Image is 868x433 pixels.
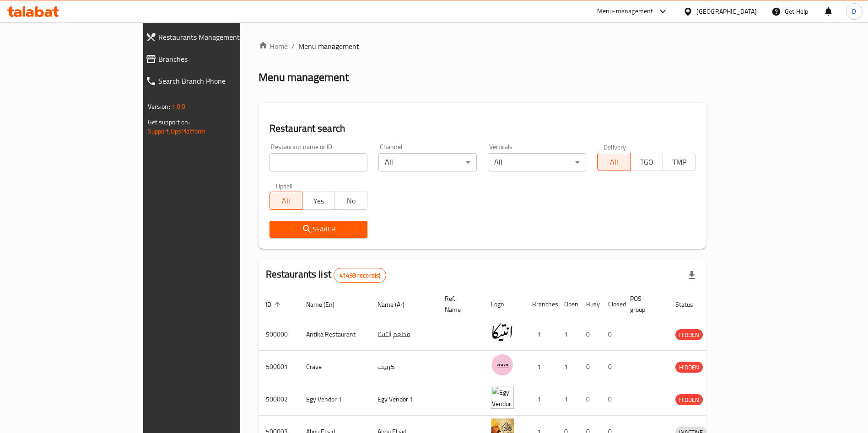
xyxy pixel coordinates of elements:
span: Name (Ar) [377,299,416,310]
span: Ref. Name [445,293,473,315]
span: POS group [630,293,657,315]
th: Busy [579,290,601,318]
span: HIDDEN [675,330,703,340]
a: Search Branch Phone [138,70,288,92]
label: Delivery [604,144,626,150]
span: 1.0.0 [172,101,186,112]
button: No [334,192,367,210]
span: Branches [158,53,281,64]
span: Restaurants Management [158,32,281,43]
button: Search [270,221,368,238]
td: 0 [601,351,623,383]
span: Status [675,299,705,310]
td: Egy Vendor 1 [370,383,437,416]
img: Egy Vendor 1 [491,386,514,409]
a: Branches [138,48,288,70]
a: Restaurants Management [138,26,288,48]
nav: breadcrumb [259,41,707,52]
td: 0 [601,383,623,416]
td: 1 [525,351,557,383]
span: Name (En) [306,299,346,310]
td: 1 [557,351,579,383]
td: مطعم أنتيكا [370,318,437,351]
span: All [274,194,299,208]
td: 1 [557,383,579,416]
td: 0 [579,383,601,416]
td: Crave [299,351,370,383]
span: D [852,6,856,16]
div: All [378,153,477,171]
td: 1 [525,383,557,416]
h2: Restaurant search [270,122,696,135]
span: 41493 record(s) [334,271,386,280]
img: Antika Restaurant [491,321,514,344]
h2: Menu management [259,70,349,85]
div: Total records count [334,268,386,283]
span: Search [277,224,361,235]
div: [GEOGRAPHIC_DATA] [696,6,757,16]
span: HIDDEN [675,362,703,373]
th: Logo [484,290,525,318]
td: 1 [525,318,557,351]
button: All [597,153,630,171]
button: TMP [663,153,695,171]
button: Yes [302,192,335,210]
button: TGO [630,153,663,171]
span: Search Branch Phone [158,75,281,86]
div: HIDDEN [675,362,703,373]
h2: Restaurants list [266,267,387,283]
td: 1 [557,318,579,351]
td: 0 [579,318,601,351]
a: Support.OpsPlatform [148,125,206,137]
span: Yes [306,194,331,208]
img: Crave [491,353,514,376]
td: Egy Vendor 1 [299,383,370,416]
span: No [339,194,364,208]
div: Menu-management [597,6,653,17]
span: Menu management [298,41,359,52]
span: Get support on: [148,116,190,128]
th: Closed [601,290,623,318]
span: ID [266,299,283,310]
td: كرييف [370,351,437,383]
td: 0 [579,351,601,383]
span: TMP [667,155,692,169]
input: Search for restaurant name or ID.. [270,153,368,171]
button: All [270,192,302,210]
label: Upsell [276,182,293,189]
span: TGO [634,155,659,169]
span: All [601,155,626,169]
span: Version: [148,101,170,112]
td: 0 [601,318,623,351]
li: / [291,41,295,52]
th: Open [557,290,579,318]
td: Antika Restaurant [299,318,370,351]
div: Export file [681,264,703,286]
div: All [488,153,586,171]
span: HIDDEN [675,395,703,405]
th: Branches [525,290,557,318]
